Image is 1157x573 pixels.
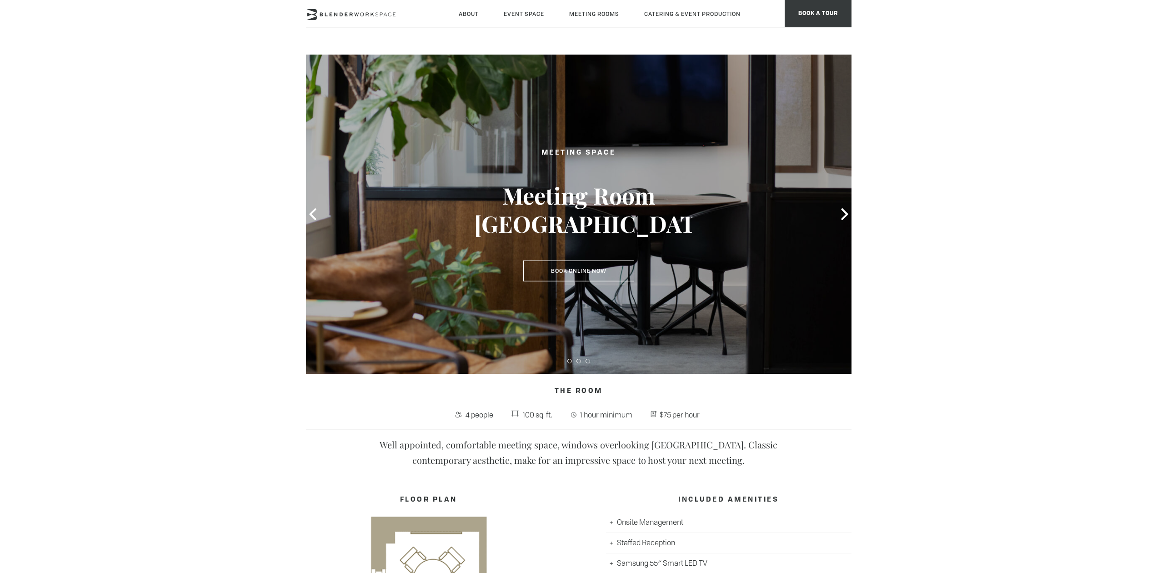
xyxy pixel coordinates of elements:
[351,437,806,468] p: Well appointed, comfortable meeting space, windows overlooking [GEOGRAPHIC_DATA]. Classic contemp...
[606,492,851,509] h4: INCLUDED AMENITIES
[463,407,496,422] span: 4 people
[306,383,851,400] h4: The Room
[521,407,555,422] span: 100 sq. ft.
[306,492,551,509] h4: FLOOR PLAN
[606,513,851,533] li: Onsite Management
[658,407,702,422] span: $75 per hour
[578,407,635,422] span: 1 hour minimum
[606,533,851,553] li: Staffed Reception
[523,261,634,281] a: Book Online Now
[474,181,683,238] h3: Meeting Room [GEOGRAPHIC_DATA]
[474,147,683,159] h2: Meeting Space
